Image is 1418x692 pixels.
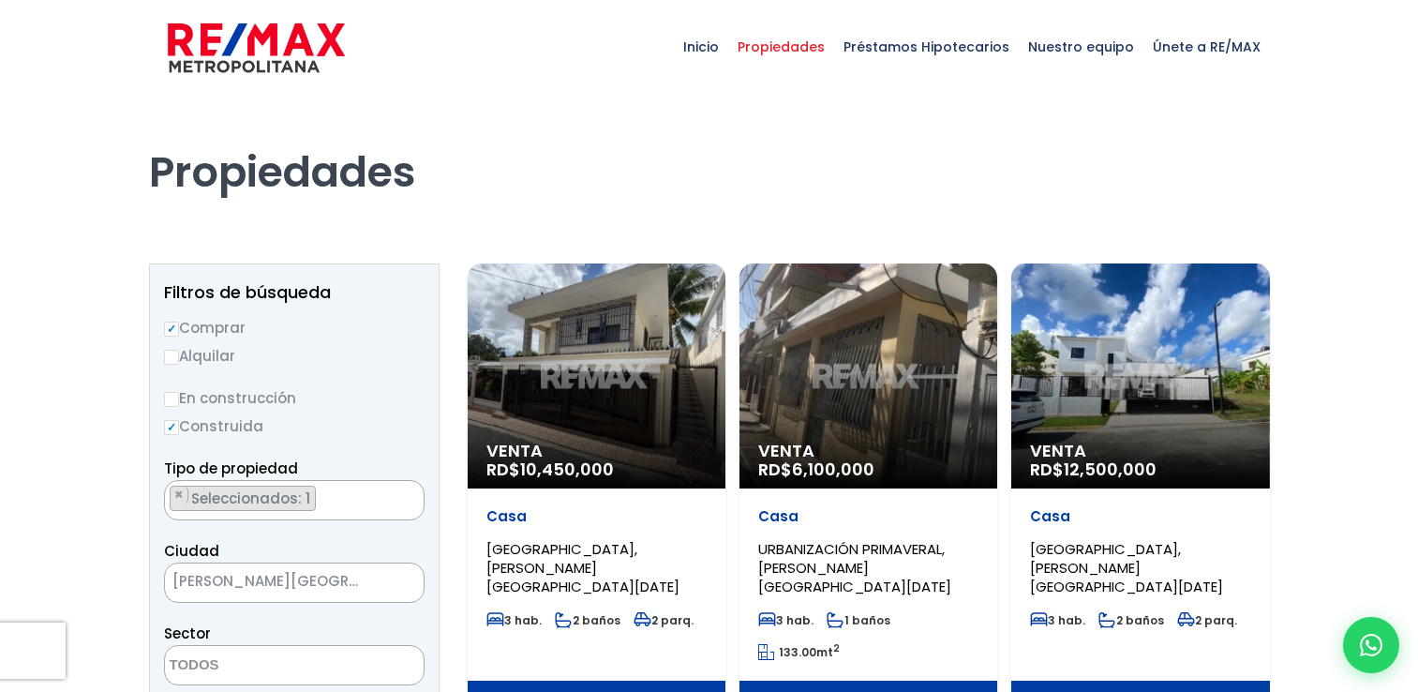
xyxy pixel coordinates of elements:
[834,19,1019,75] span: Préstamos Hipotecarios
[170,486,316,511] li: CASA
[634,612,694,628] span: 2 parq.
[486,507,707,526] p: Casa
[758,612,813,628] span: 3 hab.
[403,486,414,504] button: Remove all items
[164,322,179,337] input: Comprar
[1098,612,1164,628] span: 2 baños
[174,487,184,504] span: ×
[1030,458,1157,481] span: RD$
[164,392,179,407] input: En construcción
[758,458,874,481] span: RD$
[164,624,211,643] span: Sector
[1143,19,1270,75] span: Únete a RE/MAX
[1030,612,1085,628] span: 3 hab.
[779,644,816,660] span: 133.00
[165,646,347,686] textarea: Search
[758,644,840,660] span: mt
[404,487,413,504] span: ×
[486,539,679,596] span: [GEOGRAPHIC_DATA], [PERSON_NAME][GEOGRAPHIC_DATA][DATE]
[164,459,298,478] span: Tipo de propiedad
[555,612,620,628] span: 2 baños
[520,458,614,481] span: 10,450,000
[486,612,542,628] span: 3 hab.
[827,612,890,628] span: 1 baños
[164,316,425,339] label: Comprar
[168,20,345,76] img: remax-metropolitana-logo
[758,539,951,596] span: URBANIZACIÓN PRIMAVERAL, [PERSON_NAME][GEOGRAPHIC_DATA][DATE]
[164,283,425,302] h2: Filtros de búsqueda
[758,507,978,526] p: Casa
[1177,612,1237,628] span: 2 parq.
[165,568,377,594] span: SANTO DOMINGO NORTE
[833,641,840,655] sup: 2
[164,386,425,410] label: En construcción
[164,420,179,435] input: Construida
[189,489,315,508] span: Seleccionados: 1
[1030,507,1250,526] p: Casa
[171,487,188,504] button: Remove item
[164,414,425,438] label: Construida
[164,541,219,561] span: Ciudad
[1030,539,1223,596] span: [GEOGRAPHIC_DATA], [PERSON_NAME][GEOGRAPHIC_DATA][DATE]
[486,442,707,460] span: Venta
[377,568,405,598] button: Remove all items
[674,19,728,75] span: Inicio
[164,350,179,365] input: Alquilar
[486,458,614,481] span: RD$
[164,563,425,603] span: SANTO DOMINGO NORTE
[1030,442,1250,460] span: Venta
[1019,19,1143,75] span: Nuestro equipo
[792,458,874,481] span: 6,100,000
[758,442,978,460] span: Venta
[396,575,405,592] span: ×
[164,344,425,368] label: Alquilar
[149,95,1270,198] h1: Propiedades
[1064,458,1157,481] span: 12,500,000
[165,481,175,521] textarea: Search
[728,19,834,75] span: Propiedades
